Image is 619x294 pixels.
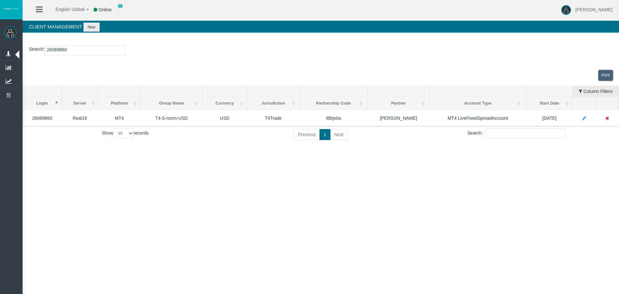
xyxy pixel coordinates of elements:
[247,97,299,110] th: Jurisdiction: activate to sort column ascending
[429,97,526,110] th: Account Type: activate to sort column ascending
[23,97,62,110] th: Login: activate to sort column descending
[29,46,613,56] p: :
[526,110,572,126] td: [DATE]
[368,97,429,110] th: Partner: activate to sort column ascending
[98,110,141,126] td: MT4
[62,110,98,126] td: Real16
[319,129,330,140] a: 1
[294,129,319,140] a: Previous
[605,116,609,120] i: Move client to direct
[47,7,84,12] span: English Global
[584,84,613,94] span: Column Filters
[23,110,62,126] td: 26069860
[526,97,572,110] th: Start Date: activate to sort column ascending
[330,129,348,140] a: Next
[368,110,429,126] td: [PERSON_NAME]
[247,110,299,126] td: T4Trade
[118,4,123,8] span: 0
[598,70,613,81] a: View print view
[485,128,565,138] input: Search:
[429,110,526,126] td: MT4 LiveFixedSpreadAccount
[202,97,247,110] th: Currency: activate to sort column ascending
[102,128,149,138] label: Show records
[141,110,202,126] td: T4-S-norm-USD
[3,7,19,10] img: logo.svg
[99,7,112,12] span: Online
[98,97,141,110] th: Platform: activate to sort column ascending
[575,7,613,12] span: [PERSON_NAME]
[602,73,610,77] span: Print
[300,97,368,110] th: Partnership Code: activate to sort column ascending
[29,46,43,53] label: Search
[62,97,98,110] th: Server: activate to sort column ascending
[467,128,565,138] label: Search:
[84,23,100,32] button: New
[202,110,247,126] td: USD
[113,128,133,138] select: Showrecords
[573,86,618,97] button: Column Filters
[29,24,82,29] span: Client Management
[561,5,571,15] img: user-image
[300,110,368,126] td: IBbjs0a
[141,97,202,110] th: Group Name: activate to sort column ascending
[116,7,121,13] img: user_small.png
